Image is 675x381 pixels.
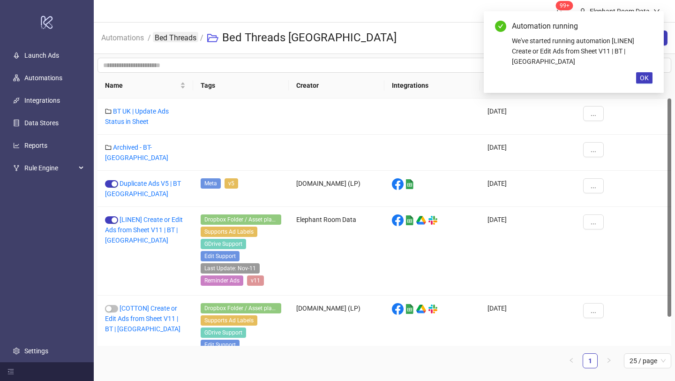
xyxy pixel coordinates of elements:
[579,8,586,15] span: user
[207,32,218,44] span: folder-open
[24,142,47,149] a: Reports
[583,178,604,193] button: ...
[105,144,168,161] a: Archived - BT-[GEOGRAPHIC_DATA]
[583,106,604,121] button: ...
[384,73,480,99] th: Integrations
[222,30,397,46] h3: Bed Threads [GEOGRAPHIC_DATA]
[193,73,289,99] th: Tags
[7,368,14,375] span: menu-fold
[583,353,598,368] li: 1
[105,108,112,114] span: folder
[201,227,257,237] span: Supports Ad Labels
[24,52,59,59] a: Launch Ads
[583,214,604,229] button: ...
[583,303,604,318] button: ...
[630,354,666,368] span: 25 / page
[200,23,203,53] li: /
[564,353,579,368] button: left
[201,303,281,313] span: Dropbox Folder / Asset placement detection
[640,74,649,82] span: OK
[105,80,178,91] span: Name
[569,358,574,363] span: left
[201,251,240,261] span: Edit Support
[591,182,596,190] span: ...
[583,354,597,368] a: 1
[586,6,653,16] div: Elephant Room Data
[201,275,243,286] span: Reminder Ads
[624,353,671,368] div: Page Size
[556,1,573,10] sup: 1439
[24,347,48,355] a: Settings
[606,358,612,363] span: right
[24,97,60,104] a: Integrations
[289,73,384,99] th: Creator
[480,135,576,171] div: [DATE]
[105,305,180,333] a: [COTTON] Create or Edit Ads from Sheet V11 | BT | [GEOGRAPHIC_DATA]
[480,99,576,135] div: [DATE]
[24,74,62,82] a: Automations
[495,21,506,32] span: check-circle
[480,207,576,296] div: [DATE]
[201,214,281,225] span: Dropbox Folder / Asset placement detection
[201,315,257,326] span: Supports Ad Labels
[201,340,240,350] span: Edit Support
[601,353,616,368] button: right
[24,159,76,177] span: Rule Engine
[591,307,596,314] span: ...
[247,275,264,286] span: v11
[636,72,652,84] button: OK
[201,328,246,338] span: GDrive Support
[13,165,20,171] span: fork
[601,353,616,368] li: Next Page
[591,146,596,153] span: ...
[225,178,238,189] span: v5
[97,73,193,99] th: Name
[289,207,384,296] div: Elephant Room Data
[99,32,146,42] a: Automations
[591,110,596,117] span: ...
[289,171,384,207] div: [DOMAIN_NAME] (LP)
[105,216,183,244] a: [LINEN] Create or Edit Ads from Sheet V11 | BT | [GEOGRAPHIC_DATA]
[24,119,59,127] a: Data Stores
[201,239,246,249] span: GDrive Support
[480,171,576,207] div: [DATE]
[148,23,151,53] li: /
[201,263,260,274] span: Last Update: Nov-11
[564,353,579,368] li: Previous Page
[512,36,652,67] div: We've started running automation [LINEN] Create or Edit Ads from Sheet V11 | BT | [GEOGRAPHIC_DATA]
[201,178,221,189] span: Meta
[153,32,198,42] a: Bed Threads
[583,142,604,157] button: ...
[512,21,652,32] div: Automation running
[591,218,596,226] span: ...
[653,8,660,15] span: down
[480,73,576,99] th: Created At
[105,107,169,125] a: BT UK | Update Ads Status in Sheet
[105,144,112,151] span: folder
[105,180,181,198] a: Duplicate Ads V5 | BT [GEOGRAPHIC_DATA]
